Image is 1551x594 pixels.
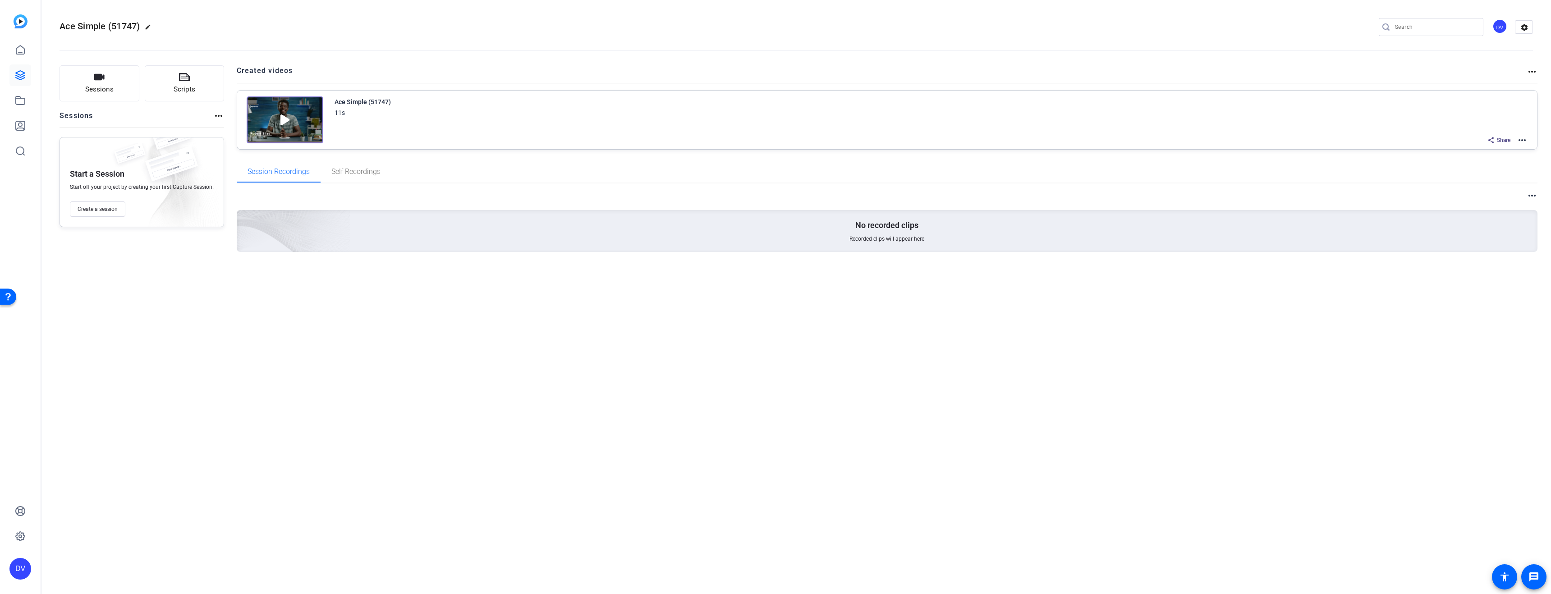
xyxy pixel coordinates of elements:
[9,558,31,580] div: DV
[1527,190,1537,201] mat-icon: more_horiz
[1395,22,1476,32] input: Search
[145,65,225,101] button: Scripts
[247,96,323,143] img: Creator Project Thumbnail
[1527,66,1537,77] mat-icon: more_horiz
[138,146,205,191] img: fake-session.png
[14,14,28,28] img: blue-gradient.svg
[60,65,139,101] button: Sessions
[335,96,391,107] div: Ace Simple (51747)
[145,24,156,35] mat-icon: edit
[85,84,114,95] span: Sessions
[1492,19,1507,34] div: DV
[110,143,150,169] img: fake-session.png
[78,206,118,213] span: Create a session
[248,168,310,175] span: Session Recordings
[147,124,196,157] img: fake-session.png
[70,201,125,217] button: Create a session
[136,121,351,317] img: embarkstudio-empty-session.png
[132,135,219,231] img: embarkstudio-empty-session.png
[60,21,140,32] span: Ace Simple (51747)
[849,235,924,242] span: Recorded clips will appear here
[70,169,124,179] p: Start a Session
[174,84,195,95] span: Scripts
[1517,135,1528,146] mat-icon: more_horiz
[1492,19,1508,35] ngx-avatar: Derek Viars
[1528,571,1539,582] mat-icon: message
[331,168,381,175] span: Self Recordings
[60,110,93,128] h2: Sessions
[1497,137,1510,144] span: Share
[237,65,1527,83] h2: Created videos
[70,183,214,191] span: Start off your project by creating your first Capture Session.
[213,110,224,121] mat-icon: more_horiz
[335,107,345,118] div: 11s
[1515,21,1533,34] mat-icon: settings
[1499,571,1510,582] mat-icon: accessibility
[855,220,918,231] p: No recorded clips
